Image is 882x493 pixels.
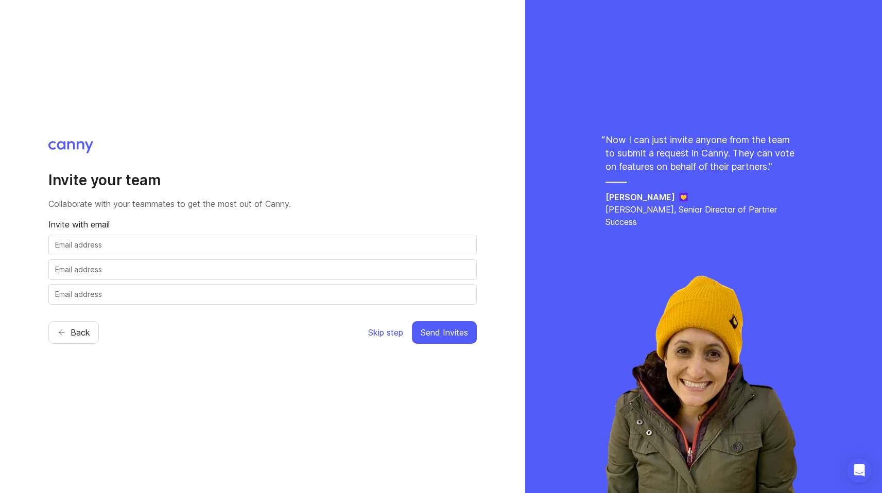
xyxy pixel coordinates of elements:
span: Skip step [368,326,403,339]
span: Back [71,326,90,339]
button: Send Invites [412,321,477,344]
h5: [PERSON_NAME] [606,191,675,203]
div: Open Intercom Messenger [847,458,872,483]
img: Canny logo [48,141,93,153]
input: Email address [55,239,470,251]
p: Collaborate with your teammates to get the most out of Canny. [48,198,477,210]
button: Back [48,321,99,344]
p: [PERSON_NAME], Senior Director of Partner Success [606,203,801,228]
img: rachel-ec36006e32d921eccbc7237da87631ad.webp [598,267,808,493]
p: Invite with email [48,218,477,231]
h2: Invite your team [48,171,477,189]
img: Jane logo [679,193,688,201]
input: Email address [55,264,470,275]
span: Send Invites [421,326,468,339]
input: Email address [55,289,470,300]
button: Skip step [368,321,404,344]
p: Now I can just invite anyone from the team to submit a request in Canny. They can vote on feature... [606,133,801,173]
